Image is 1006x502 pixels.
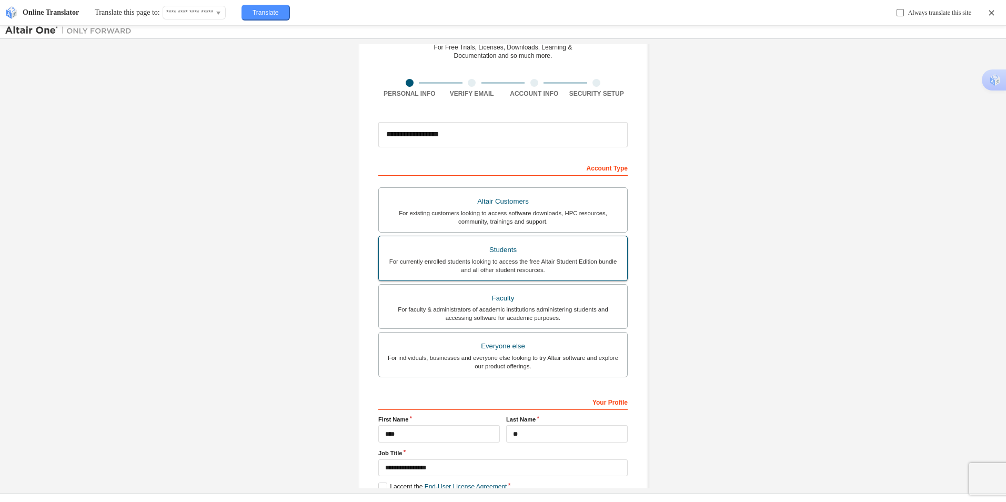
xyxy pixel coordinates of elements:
[5,25,137,36] img: Altair One
[378,415,500,424] label: First Name
[385,354,621,370] div: For individuals, businesses and everyone else looking to try Altair software and explore our prod...
[385,243,621,257] div: Students
[378,483,507,491] label: I accept the
[441,89,504,98] div: Verify Email
[378,89,441,98] div: Personal Info
[385,257,621,274] div: For currently enrolled students looking to access the free Altair Student Edition bundle and all ...
[385,291,621,306] div: Faculty
[506,415,628,424] label: Last Name
[425,483,507,490] a: End-User License Agreement
[378,449,628,457] label: Job Title
[385,339,621,354] div: Everyone else
[385,209,621,226] div: For existing customers looking to access software downloads, HPC resources, community, trainings ...
[385,194,621,209] div: Altair Customers
[378,159,628,176] div: Account Type
[434,43,572,60] div: For Free Trials, Licenses, Downloads, Learning & Documentation and so much more.
[378,393,628,410] div: Your Profile
[566,89,628,98] div: Security Setup
[385,305,621,322] div: For faculty & administrators of academic institutions administering students and accessing softwa...
[503,89,566,98] div: Account Info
